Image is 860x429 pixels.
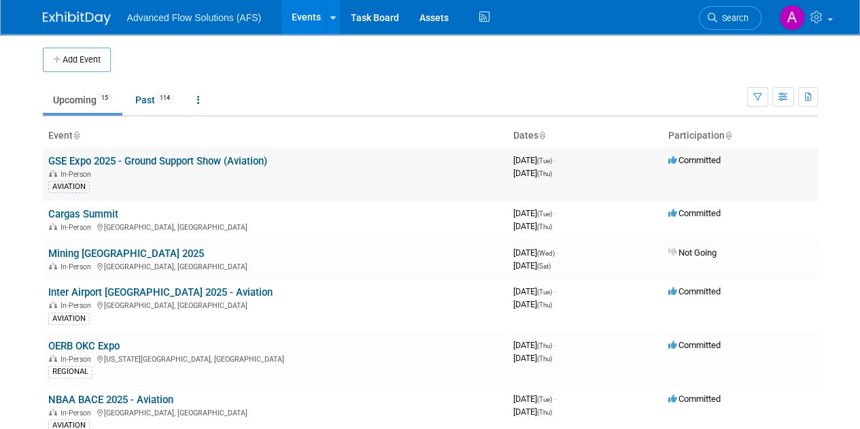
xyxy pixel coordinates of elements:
[554,286,556,296] span: -
[557,247,559,258] span: -
[508,124,663,148] th: Dates
[43,124,508,148] th: Event
[537,288,552,296] span: (Tue)
[43,87,122,113] a: Upcoming15
[48,407,502,417] div: [GEOGRAPHIC_DATA], [GEOGRAPHIC_DATA]
[61,262,95,271] span: In-Person
[513,260,551,271] span: [DATE]
[49,355,57,362] img: In-Person Event
[61,170,95,179] span: In-Person
[537,170,552,177] span: (Thu)
[668,247,717,258] span: Not Going
[61,355,95,364] span: In-Person
[49,223,57,230] img: In-Person Event
[49,409,57,415] img: In-Person Event
[513,155,556,165] span: [DATE]
[127,12,262,23] span: Advanced Flow Solutions (AFS)
[537,210,552,218] span: (Tue)
[61,301,95,310] span: In-Person
[537,396,552,403] span: (Tue)
[554,155,556,165] span: -
[513,247,559,258] span: [DATE]
[537,342,552,349] span: (Thu)
[668,155,721,165] span: Committed
[668,340,721,350] span: Committed
[48,247,204,260] a: Mining [GEOGRAPHIC_DATA] 2025
[538,130,545,141] a: Sort by Start Date
[513,221,552,231] span: [DATE]
[61,223,95,232] span: In-Person
[537,355,552,362] span: (Thu)
[97,93,112,103] span: 15
[554,394,556,404] span: -
[48,353,502,364] div: [US_STATE][GEOGRAPHIC_DATA], [GEOGRAPHIC_DATA]
[61,409,95,417] span: In-Person
[73,130,80,141] a: Sort by Event Name
[668,394,721,404] span: Committed
[48,394,173,406] a: NBAA BACE 2025 - Aviation
[699,6,761,30] a: Search
[48,299,502,310] div: [GEOGRAPHIC_DATA], [GEOGRAPHIC_DATA]
[48,366,92,378] div: REGIONAL
[513,353,552,363] span: [DATE]
[49,301,57,308] img: In-Person Event
[668,286,721,296] span: Committed
[554,208,556,218] span: -
[554,340,556,350] span: -
[725,130,732,141] a: Sort by Participation Type
[48,208,118,220] a: Cargas Summit
[49,262,57,269] img: In-Person Event
[779,5,805,31] img: Alyson Makin
[717,13,749,23] span: Search
[48,260,502,271] div: [GEOGRAPHIC_DATA], [GEOGRAPHIC_DATA]
[537,409,552,416] span: (Thu)
[537,301,552,309] span: (Thu)
[513,286,556,296] span: [DATE]
[125,87,184,113] a: Past114
[537,262,551,270] span: (Sat)
[663,124,818,148] th: Participation
[48,286,273,298] a: Inter Airport [GEOGRAPHIC_DATA] 2025 - Aviation
[48,221,502,232] div: [GEOGRAPHIC_DATA], [GEOGRAPHIC_DATA]
[43,12,111,25] img: ExhibitDay
[537,250,555,257] span: (Wed)
[48,155,267,167] a: GSE Expo 2025 - Ground Support Show (Aviation)
[513,407,552,417] span: [DATE]
[48,181,90,193] div: AVIATION
[48,313,90,325] div: AVIATION
[537,157,552,165] span: (Tue)
[49,170,57,177] img: In-Person Event
[513,208,556,218] span: [DATE]
[513,299,552,309] span: [DATE]
[513,340,556,350] span: [DATE]
[537,223,552,230] span: (Thu)
[156,93,174,103] span: 114
[48,340,120,352] a: OERB OKC Expo
[668,208,721,218] span: Committed
[513,394,556,404] span: [DATE]
[513,168,552,178] span: [DATE]
[43,48,111,72] button: Add Event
